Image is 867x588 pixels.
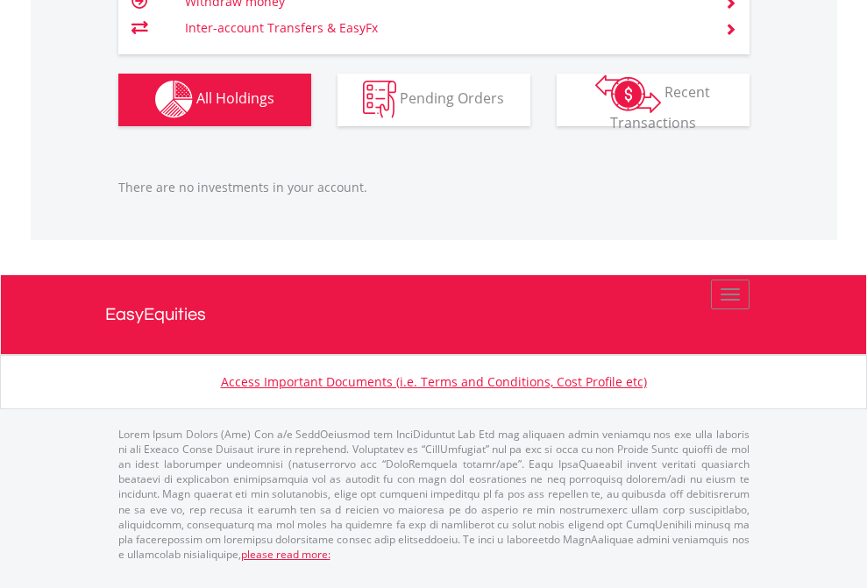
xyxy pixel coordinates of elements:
span: Recent Transactions [610,82,711,132]
button: Pending Orders [338,74,530,126]
span: All Holdings [196,89,274,108]
img: transactions-zar-wht.png [595,74,661,113]
img: holdings-wht.png [155,81,193,118]
img: pending_instructions-wht.png [363,81,396,118]
a: please read more: [241,547,330,562]
button: Recent Transactions [557,74,750,126]
p: There are no investments in your account. [118,179,750,196]
td: Inter-account Transfers & EasyFx [185,15,703,41]
a: Access Important Documents (i.e. Terms and Conditions, Cost Profile etc) [221,373,647,390]
span: Pending Orders [400,89,504,108]
p: Lorem Ipsum Dolors (Ame) Con a/e SeddOeiusmod tem InciDiduntut Lab Etd mag aliquaen admin veniamq... [118,427,750,562]
a: EasyEquities [105,275,763,354]
button: All Holdings [118,74,311,126]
